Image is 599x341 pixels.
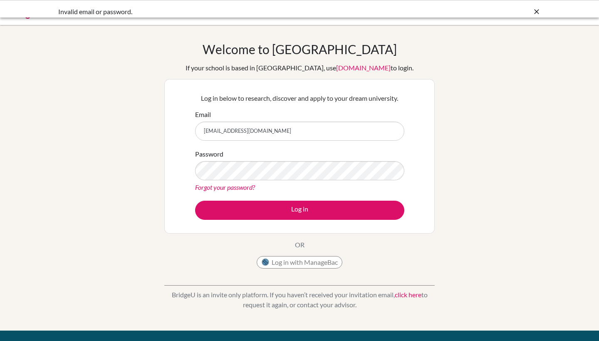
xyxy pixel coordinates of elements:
button: Log in with ManageBac [257,256,342,269]
label: Email [195,110,211,119]
label: Password [195,149,223,159]
p: Log in below to research, discover and apply to your dream university. [195,93,404,103]
div: If your school is based in [GEOGRAPHIC_DATA], use to login. [186,63,413,73]
button: Log in [195,201,404,220]
a: [DOMAIN_NAME] [336,64,391,72]
a: Forgot your password? [195,183,255,191]
h1: Welcome to [GEOGRAPHIC_DATA] [203,42,397,57]
p: OR [295,240,304,250]
a: click here [395,291,421,299]
div: Invalid email or password. [58,7,416,17]
p: BridgeU is an invite only platform. If you haven’t received your invitation email, to request it ... [164,290,435,310]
